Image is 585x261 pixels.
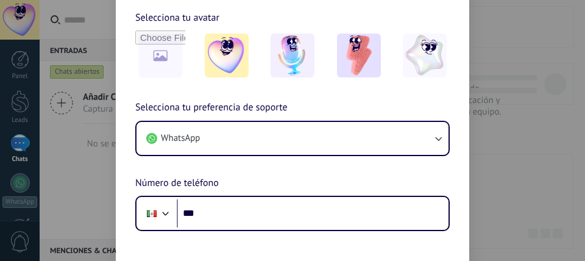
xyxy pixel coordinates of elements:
[205,34,249,77] img: -1.jpeg
[140,201,163,226] div: Mexico: + 52
[403,34,447,77] img: -4.jpeg
[161,132,200,145] span: WhatsApp
[135,176,219,191] span: Número de teléfono
[136,122,448,155] button: WhatsApp
[337,34,381,77] img: -3.jpeg
[271,34,314,77] img: -2.jpeg
[135,100,288,116] span: Selecciona tu preferencia de soporte
[135,10,219,26] span: Selecciona tu avatar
